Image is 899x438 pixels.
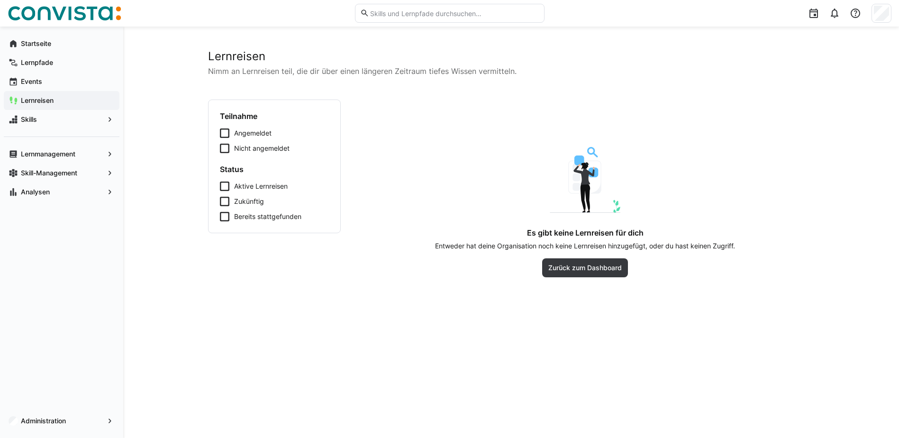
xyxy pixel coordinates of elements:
[234,144,290,153] span: Nicht angemeldet
[208,49,815,64] h2: Lernreisen
[435,241,735,251] p: Entweder hat deine Organisation noch keine Lernreisen hinzugefügt, oder du hast keinen Zugriff.
[208,65,815,77] p: Nimm an Lernreisen teil, die dir über einen längeren Zeitraum tiefes Wissen vermitteln.
[527,228,644,237] h4: Es gibt keine Lernreisen für dich
[220,164,329,174] h4: Status
[542,258,628,277] button: Zurück zum Dashboard
[547,263,623,273] span: Zurück zum Dashboard
[234,212,301,221] span: Bereits stattgefunden
[220,111,329,121] h4: Teilnahme
[234,182,288,191] span: Aktive Lernreisen
[234,128,272,138] span: Angemeldet
[234,197,264,206] span: Zukünftig
[369,9,539,18] input: Skills und Lernpfade durchsuchen…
